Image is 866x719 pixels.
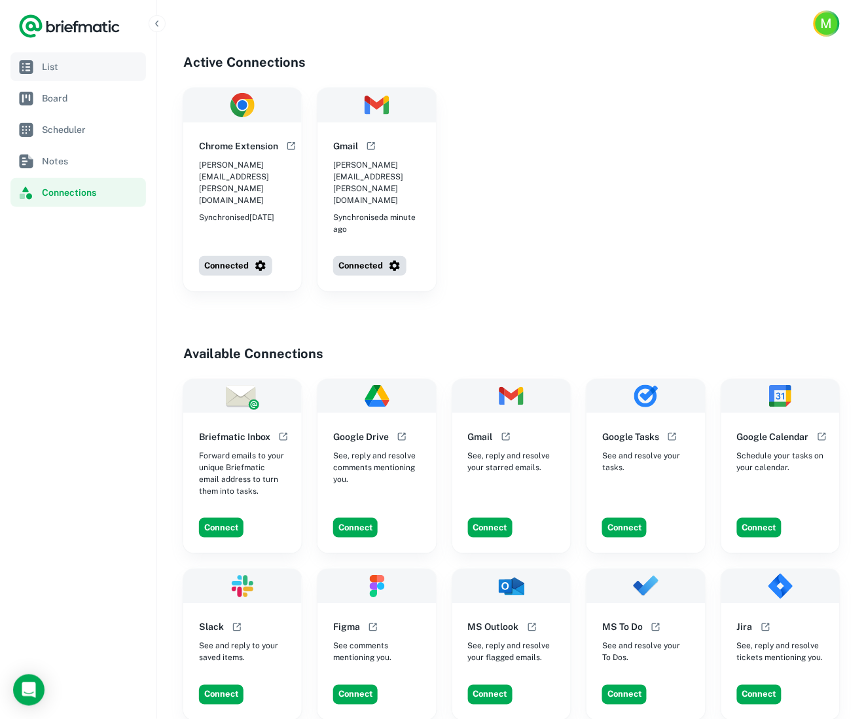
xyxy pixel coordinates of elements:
[452,379,571,414] img: Gmail
[498,429,514,445] button: Open help documentation
[468,518,513,538] button: Connect
[199,685,244,705] button: Connect
[199,450,286,497] span: Forward emails to your unique Briefmatic email address to turn them into tasks.
[199,430,270,444] h6: Briefmatic Inbox
[468,620,519,635] h6: MS Outlook
[42,154,141,168] span: Notes
[199,640,286,664] span: See and reply to your saved items.
[10,84,146,113] a: Board
[758,619,774,635] button: Open help documentation
[10,178,146,207] a: Connections
[183,88,302,122] img: Chrome Extension
[721,379,840,414] img: Google Calendar
[199,139,278,153] h6: Chrome Extension
[333,159,420,206] span: [PERSON_NAME][EMAIL_ADDRESS][PERSON_NAME][DOMAIN_NAME]
[333,640,420,664] span: See comments mentioning you.
[42,185,141,200] span: Connections
[468,450,555,473] span: See, reply and resolve your starred emails.
[737,430,809,444] h6: Google Calendar
[737,450,824,473] span: Schedule your tasks on your calendar.
[602,620,643,635] h6: MS To Do
[602,450,689,473] span: See and resolve your tasks.
[333,518,378,538] button: Connect
[524,619,540,635] button: Open help documentation
[333,620,360,635] h6: Figma
[333,430,389,444] h6: Google Drive
[199,256,272,276] button: Connected
[333,139,358,153] h6: Gmail
[229,619,245,635] button: Open help documentation
[602,640,689,664] span: See and resolve your To Dos.
[10,115,146,144] a: Scheduler
[468,640,555,664] span: See, reply and resolve your flagged emails.
[468,685,513,705] button: Connect
[317,569,436,604] img: Figma
[333,212,420,235] span: Synchronised a minute ago
[199,212,274,223] span: Synchronised [DATE]
[394,429,410,445] button: Open help documentation
[333,256,406,276] button: Connected
[737,518,782,538] button: Connect
[333,450,420,485] span: See, reply and resolve comments mentioning you.
[42,122,141,137] span: Scheduler
[183,379,302,414] img: Briefmatic Inbox
[283,138,299,154] button: Open help documentation
[452,569,571,604] img: MS Outlook
[317,379,436,414] img: Google Drive
[10,147,146,175] a: Notes
[586,569,705,604] img: MS To Do
[13,674,45,706] div: Load Chat
[42,91,141,105] span: Board
[664,429,680,445] button: Open help documentation
[363,138,379,154] button: Open help documentation
[468,430,493,444] h6: Gmail
[602,518,647,538] button: Connect
[333,685,378,705] button: Connect
[602,685,647,705] button: Connect
[365,619,381,635] button: Open help documentation
[737,685,782,705] button: Connect
[816,12,838,35] div: M
[10,52,146,81] a: List
[199,159,286,206] span: [PERSON_NAME][EMAIL_ADDRESS][PERSON_NAME][DOMAIN_NAME]
[18,13,120,39] a: Logo
[183,344,840,363] h4: Available Connections
[183,569,302,604] img: Slack
[737,640,824,664] span: See, reply and resolve tickets mentioning you.
[199,620,224,635] h6: Slack
[317,88,436,122] img: Gmail
[814,10,840,37] button: Account button
[721,569,840,604] img: Jira
[648,619,664,635] button: Open help documentation
[814,429,830,445] button: Open help documentation
[276,429,291,445] button: Open help documentation
[42,60,141,74] span: List
[586,379,705,414] img: Google Tasks
[183,52,840,72] h4: Active Connections
[199,518,244,538] button: Connect
[737,620,753,635] h6: Jira
[602,430,659,444] h6: Google Tasks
